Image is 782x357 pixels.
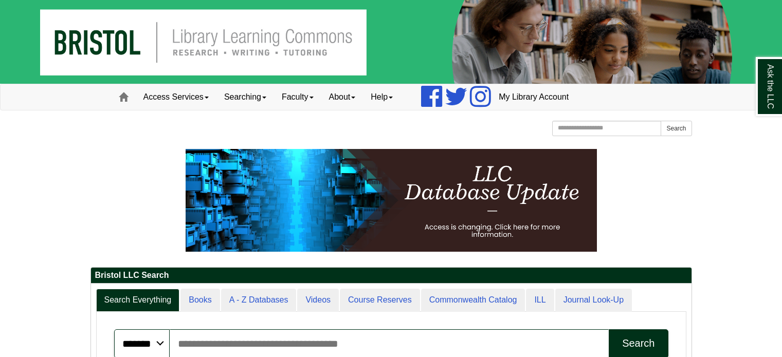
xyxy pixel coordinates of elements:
[622,337,654,349] div: Search
[491,84,576,110] a: My Library Account
[555,289,632,312] a: Journal Look-Up
[180,289,220,312] a: Books
[216,84,274,110] a: Searching
[526,289,554,312] a: ILL
[96,289,180,312] a: Search Everything
[274,84,321,110] a: Faculty
[363,84,401,110] a: Help
[421,289,525,312] a: Commonwealth Catalog
[186,149,597,252] img: HTML tutorial
[321,84,363,110] a: About
[136,84,216,110] a: Access Services
[340,289,420,312] a: Course Reserves
[297,289,339,312] a: Videos
[221,289,297,312] a: A - Z Databases
[661,121,692,136] button: Search
[91,268,692,284] h2: Bristol LLC Search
